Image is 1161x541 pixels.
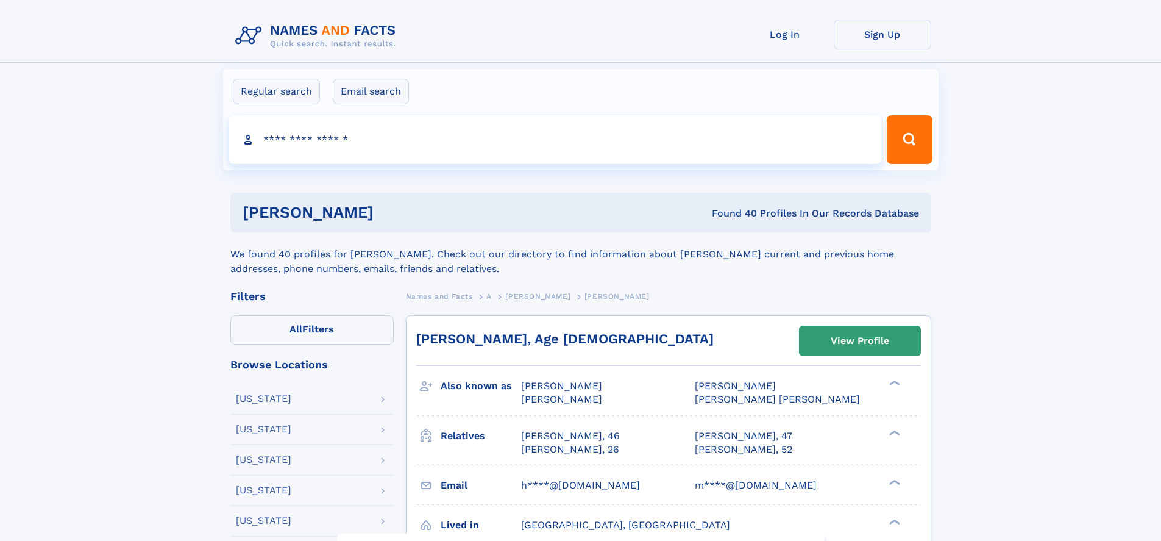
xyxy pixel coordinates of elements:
div: [US_STATE] [236,394,291,404]
a: [PERSON_NAME], 52 [695,443,792,456]
a: A [486,288,492,304]
label: Email search [333,79,409,104]
h3: Relatives [441,426,521,446]
div: We found 40 profiles for [PERSON_NAME]. Check out our directory to find information about [PERSON... [230,232,931,276]
div: Found 40 Profiles In Our Records Database [542,207,919,220]
a: [PERSON_NAME], Age [DEMOGRAPHIC_DATA] [416,331,714,346]
label: Filters [230,315,394,345]
a: [PERSON_NAME], 47 [695,429,792,443]
span: [PERSON_NAME] [505,292,570,301]
div: [US_STATE] [236,425,291,434]
a: Names and Facts [406,288,473,304]
span: [PERSON_NAME] [584,292,650,301]
a: Sign Up [834,20,931,49]
a: View Profile [800,326,920,356]
button: Search Button [887,115,932,164]
label: Regular search [233,79,320,104]
a: [PERSON_NAME], 26 [521,443,619,456]
div: Filters [230,291,394,302]
a: Log In [736,20,834,49]
h3: Also known as [441,376,521,396]
h3: Lived in [441,515,521,536]
div: View Profile [831,327,889,355]
span: [GEOGRAPHIC_DATA], [GEOGRAPHIC_DATA] [521,519,730,531]
span: [PERSON_NAME] [521,393,602,405]
input: search input [229,115,882,164]
div: ❯ [886,478,901,486]
span: All [289,323,302,335]
img: Logo Names and Facts [230,20,406,52]
a: [PERSON_NAME], 46 [521,429,620,443]
div: ❯ [886,429,901,437]
a: [PERSON_NAME] [505,288,570,304]
div: [US_STATE] [236,516,291,526]
span: [PERSON_NAME] [PERSON_NAME] [695,393,860,405]
div: [US_STATE] [236,455,291,465]
div: ❯ [886,518,901,526]
h1: [PERSON_NAME] [243,205,543,220]
span: [PERSON_NAME] [695,380,776,392]
span: A [486,292,492,301]
div: Browse Locations [230,359,394,370]
div: [US_STATE] [236,485,291,495]
div: ❯ [886,379,901,387]
h3: Email [441,475,521,496]
span: [PERSON_NAME] [521,380,602,392]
